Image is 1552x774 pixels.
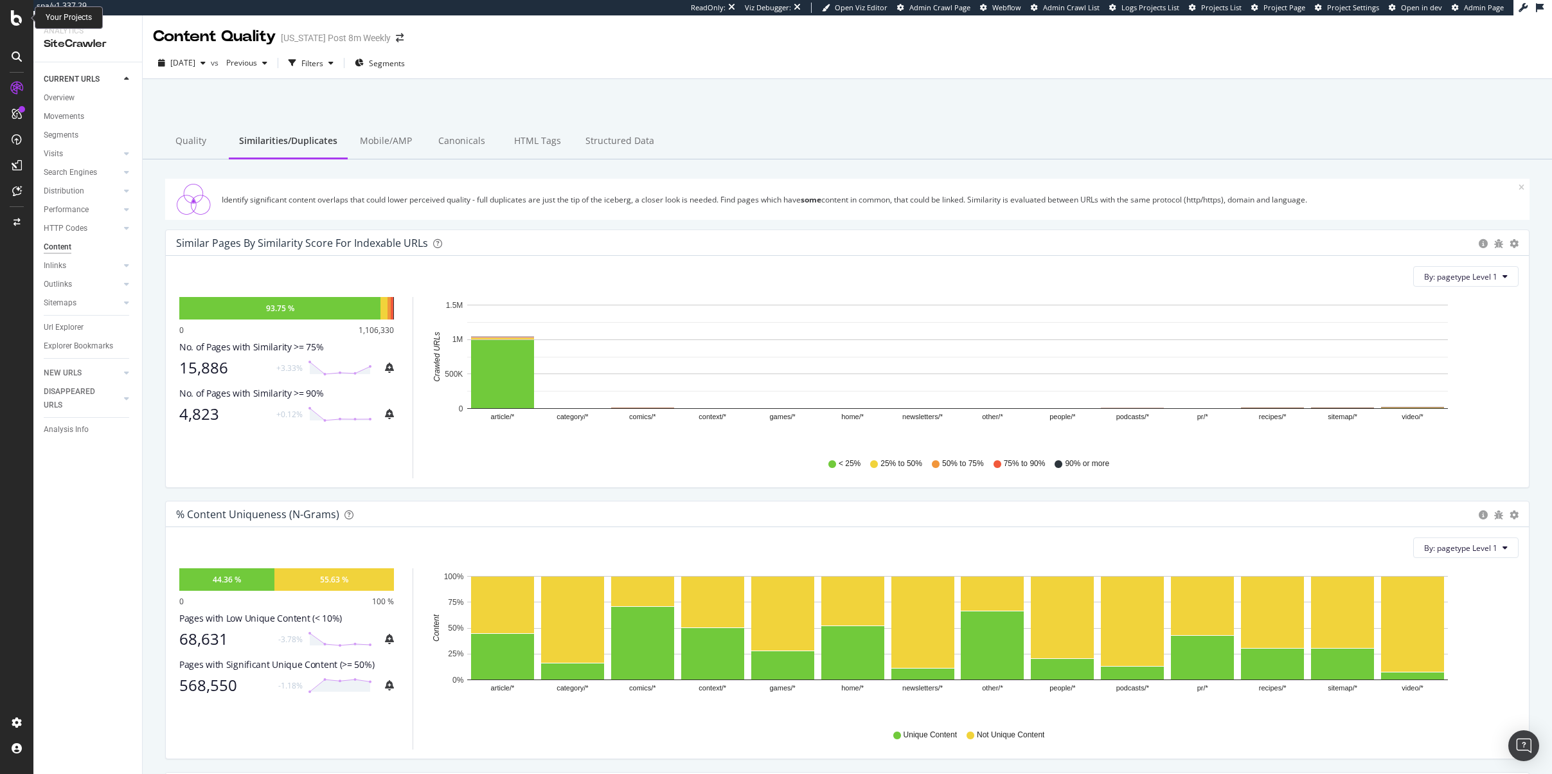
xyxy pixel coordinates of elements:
div: Identify significant content overlaps that could lower perceived quality - full duplicates are ju... [222,194,1519,205]
div: No. of Pages with Similarity >= 75% [179,341,394,354]
a: Inlinks [44,259,120,273]
div: HTML Tags [499,124,575,159]
div: Visits [44,147,63,161]
text: video/* [1402,685,1423,692]
span: Open in dev [1401,3,1442,12]
button: Previous [221,53,272,73]
div: -1.18% [278,680,303,691]
a: Open Viz Editor [822,3,887,13]
a: Sitemaps [44,296,120,310]
text: sitemap/* [1328,413,1358,421]
div: ReadOnly: [691,3,726,13]
span: Webflow [992,3,1021,12]
div: Your Projects [46,12,92,23]
div: bell-plus [385,409,394,419]
a: Admin Crawl List [1031,3,1100,13]
text: comics/* [629,685,656,692]
strong: some [801,194,821,205]
text: games/* [769,685,796,692]
span: 75% to 90% [1004,458,1046,469]
a: Visits [44,147,120,161]
span: Open Viz Editor [835,3,887,12]
text: context/* [699,685,727,692]
div: -3.78% [278,634,303,645]
button: By: pagetype Level 1 [1413,537,1519,558]
div: 44.36 % [213,574,241,585]
a: Outlinks [44,278,120,291]
a: Admin Page [1452,3,1504,13]
text: people/* [1049,685,1076,692]
a: Overview [44,91,133,105]
img: Similarities/Duplicates [170,184,217,215]
text: people/* [1049,413,1076,421]
text: 1M [452,336,463,345]
text: 0 [459,404,463,413]
text: 75% [448,598,463,607]
div: bug [1494,510,1503,519]
span: 25% to 50% [880,458,922,469]
text: sitemap/* [1328,685,1358,692]
div: +3.33% [276,363,303,373]
div: Performance [44,203,89,217]
svg: A chart. [429,568,1519,717]
a: Url Explorer [44,321,133,334]
text: comics/* [629,413,656,421]
text: category/* [557,413,589,421]
text: Content [432,615,441,642]
div: Search Engines [44,166,97,179]
span: By: pagetype Level 1 [1424,271,1497,282]
span: Project Page [1263,3,1305,12]
a: HTTP Codes [44,222,120,235]
div: +0.12% [276,409,303,420]
text: article/* [491,685,515,692]
div: 15,886 [179,359,269,377]
text: 0% [452,676,464,685]
a: Distribution [44,184,120,198]
text: category/* [557,685,589,692]
div: Segments [44,129,78,142]
text: other/* [982,685,1003,692]
div: Similarities/Duplicates [229,124,348,159]
span: Unique Content [904,730,957,741]
div: gear [1510,239,1519,248]
text: 1.5M [446,301,463,310]
a: Open in dev [1389,3,1442,13]
span: < 25% [839,458,861,469]
a: Search Engines [44,166,120,179]
div: Pages with Low Unique Content (< 10%) [179,612,394,625]
text: video/* [1402,413,1423,421]
text: home/* [841,685,864,692]
button: Segments [350,53,410,73]
span: Previous [221,57,257,68]
span: Logs Projects List [1121,3,1179,12]
text: 25% [448,650,463,659]
div: CURRENT URLS [44,73,100,86]
div: Open Intercom Messenger [1508,730,1539,761]
div: DISAPPEARED URLS [44,385,109,412]
div: Movements [44,110,84,123]
span: Projects List [1201,3,1242,12]
span: Admin Page [1464,3,1504,12]
text: home/* [841,413,864,421]
a: Project Page [1251,3,1305,13]
text: newsletters/* [902,685,943,692]
svg: A chart. [429,297,1519,446]
div: bell-plus [385,680,394,690]
text: Crawled URLs [433,332,442,382]
a: Explorer Bookmarks [44,339,133,353]
a: Webflow [980,3,1021,13]
div: 68,631 [179,630,271,648]
text: 500K [445,370,463,379]
div: gear [1510,510,1519,519]
div: Analysis Info [44,423,89,437]
a: Project Settings [1315,3,1379,13]
text: article/* [491,413,515,421]
div: % Content Uniqueness (N-Grams) [176,508,339,521]
text: other/* [982,413,1003,421]
a: DISAPPEARED URLS [44,385,120,412]
span: Admin Crawl List [1043,3,1100,12]
div: circle-info [1479,239,1488,248]
div: 100 % [372,596,394,607]
div: Overview [44,91,75,105]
